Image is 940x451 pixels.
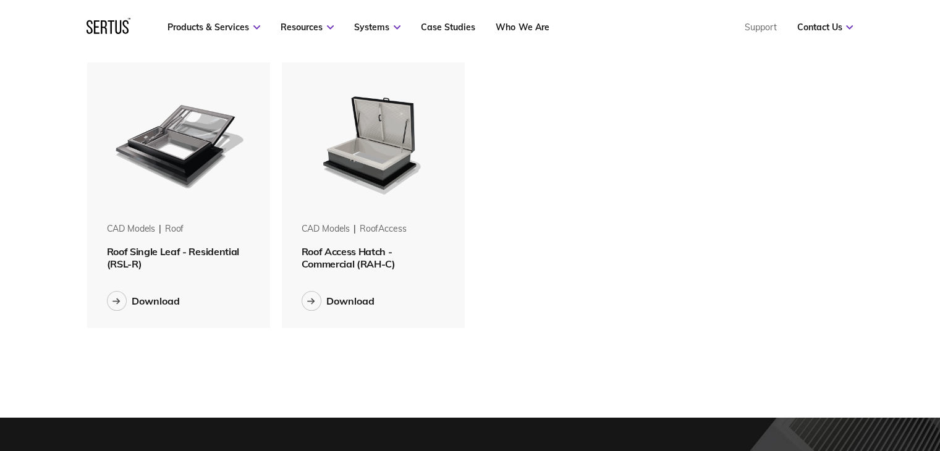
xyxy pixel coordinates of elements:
[302,245,396,270] span: Roof Access Hatch - Commercial (RAH-C)
[878,392,940,451] iframe: Chat Widget
[281,22,334,33] a: Resources
[797,22,853,33] a: Contact Us
[421,22,475,33] a: Case Studies
[744,22,776,33] a: Support
[165,223,184,235] div: roof
[354,22,400,33] a: Systems
[167,22,260,33] a: Products & Services
[326,295,375,307] div: Download
[107,223,156,235] div: CAD Models
[302,223,350,235] div: CAD Models
[107,245,239,270] span: Roof Single Leaf - Residential (RSL-R)
[132,295,180,307] div: Download
[107,291,180,311] button: Download
[496,22,549,33] a: Who We Are
[360,223,407,235] div: roofAccess
[302,291,375,311] button: Download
